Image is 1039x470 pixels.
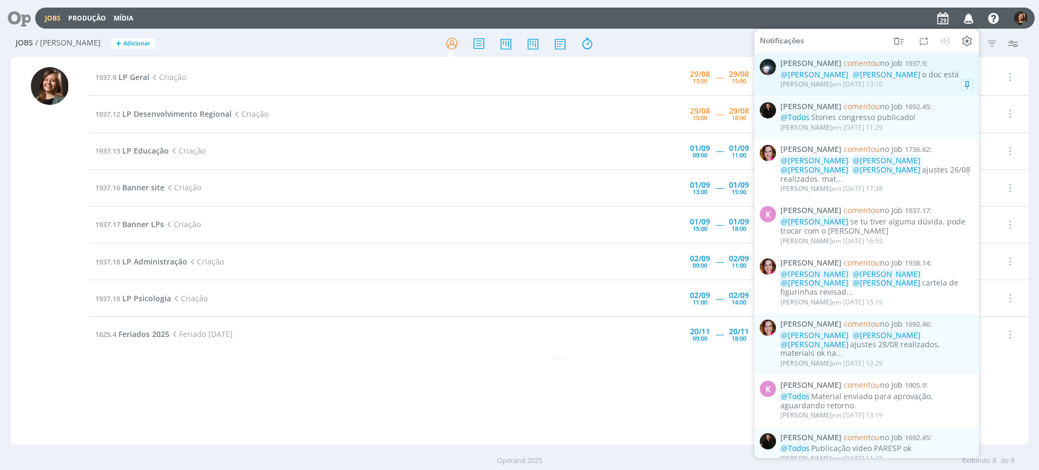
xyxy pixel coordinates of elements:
span: Jobs [16,38,33,48]
div: 18:00 [732,115,746,121]
span: LP Desenvolvimento Regional [122,109,232,119]
span: [PERSON_NAME] [780,184,832,193]
span: @[PERSON_NAME] [781,164,849,175]
span: / [PERSON_NAME] [35,38,101,48]
div: Material enviado para aprovação, aguardando retorno. [780,392,973,411]
span: [PERSON_NAME] [780,359,832,368]
div: 18:00 [732,335,746,341]
a: 1937.19LP Psicologia [95,293,171,303]
span: Criação [232,109,268,119]
span: @[PERSON_NAME] [781,155,849,166]
span: comentou [844,319,880,329]
span: no Job [844,432,903,442]
div: ajustes 28/08 realizados, materiais ok na... [780,331,973,358]
span: ----- [715,329,724,339]
span: [PERSON_NAME] [780,59,841,68]
span: : [780,206,973,215]
span: [PERSON_NAME] [780,123,832,132]
span: Banner site [122,182,165,193]
div: em [DATE] 17:38 [780,185,883,193]
div: 15:00 [732,189,746,195]
span: 1692.46 [905,319,930,329]
span: @[PERSON_NAME] [781,277,849,288]
span: @[PERSON_NAME] [853,277,920,288]
span: [PERSON_NAME] [780,411,832,420]
span: no Job [844,319,903,329]
a: 1937.12LP Desenvolvimento Regional [95,109,232,119]
div: cartela de figurinhas revisad... [780,269,973,296]
div: 02/09 [729,255,749,262]
a: 1937.9LP Geral [95,72,149,82]
div: 15:00 [693,226,707,231]
span: Notificações [760,36,804,45]
span: Feriados 2025 [119,329,169,339]
span: 1937.17 [905,206,930,215]
span: LP Administração [122,256,187,267]
span: + [116,38,121,49]
span: ----- [715,72,724,82]
span: @Todos [781,443,810,453]
span: 1937.17 [95,220,120,229]
span: Criação [165,182,201,193]
img: S [760,102,776,118]
a: 1937.13LP Educação [95,145,169,156]
span: no Job [844,144,903,154]
div: 29/08 [729,107,749,115]
span: ----- [715,219,724,229]
img: B [760,145,776,161]
img: L [31,67,69,105]
a: 1937.18LP Administração [95,256,187,267]
div: 29/08 [729,70,749,78]
a: 1937.16Banner site [95,182,165,193]
span: @Todos [781,112,810,122]
span: [PERSON_NAME] [780,320,841,329]
span: : [780,59,973,68]
span: Adicionar [123,40,150,47]
div: 09:00 [693,335,707,341]
span: 1937.9 [95,72,116,82]
div: se tu tiver alguma dúvida, pode trocar com o [PERSON_NAME] [780,217,973,236]
div: em [DATE] 11:29 [780,124,883,131]
span: Criação [164,219,201,229]
span: [PERSON_NAME] [780,381,841,390]
button: Mídia [110,14,136,23]
span: no Job [844,205,903,215]
span: ----- [715,145,724,156]
span: comentou [844,432,880,442]
div: 01/09 [690,144,710,152]
span: Criação [149,72,186,82]
div: 01/09 [690,218,710,226]
span: ----- [715,293,724,303]
div: 01/09 [690,181,710,189]
div: 01/09 [729,181,749,189]
span: [PERSON_NAME] [780,80,832,89]
span: comentou [844,380,880,390]
div: 13:00 [693,189,707,195]
div: K [760,381,776,397]
span: : [780,381,973,390]
div: - - - [89,352,1029,363]
span: @[PERSON_NAME] [853,330,920,340]
button: Produção [65,14,109,23]
div: K [760,206,776,222]
span: Criação [171,293,208,303]
img: S [760,433,776,449]
span: [PERSON_NAME] [780,454,832,463]
button: +Adicionar [111,38,155,49]
a: 1625.4Feriados 2025 [95,329,169,339]
div: Stories congresso publicado! [780,113,973,122]
span: 8 [1011,455,1015,466]
span: @[PERSON_NAME] [781,330,849,340]
span: comentou [844,205,880,215]
div: 01/09 [729,144,749,152]
div: 13:00 [693,78,707,84]
div: 02/09 [690,255,710,262]
span: 1938.14 [905,258,930,268]
div: o doc está [780,70,973,80]
div: 11:00 [732,262,746,268]
div: 20/11 [690,328,710,335]
span: 1692.45 [905,432,930,442]
div: 11:00 [732,152,746,158]
div: 29/08 [690,107,710,115]
span: comentou [844,144,880,154]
